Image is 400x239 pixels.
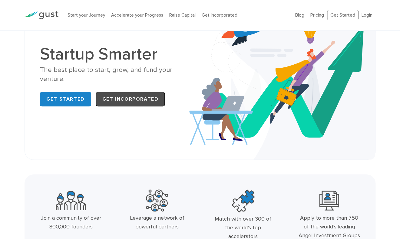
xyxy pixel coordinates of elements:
[169,12,196,18] a: Raise Capital
[295,12,304,18] a: Blog
[111,12,163,18] a: Accelerate your Progress
[146,189,168,212] img: Powerful Partners
[327,10,359,21] a: Get Started
[319,189,339,212] img: Leading Angel Investment
[40,46,195,63] h1: Startup Smarter
[96,92,165,106] a: Get Incorporated
[56,189,86,212] img: Community Founders
[40,66,195,83] div: The best place to start, grow, and fund your venture.
[68,12,105,18] a: Start your Journey
[40,92,91,106] a: Get Started
[310,12,324,18] a: Pricing
[40,214,101,231] div: Join a community of over 800,000 founders
[232,189,255,212] img: Top Accelerators
[25,11,58,19] img: Gust Logo
[202,12,237,18] a: Get Incorporated
[126,214,188,231] div: Leverage a network of powerful partners
[362,12,372,18] a: Login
